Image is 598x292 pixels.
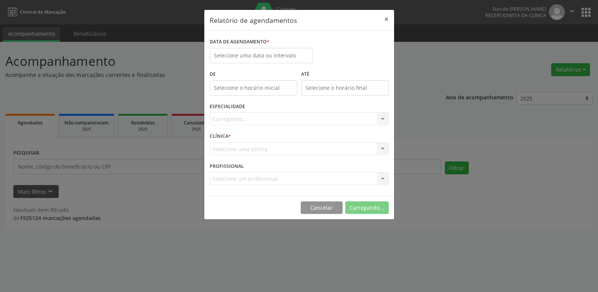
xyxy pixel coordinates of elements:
[210,48,313,63] input: Selecione uma data ou intervalo
[210,69,297,80] label: De
[379,10,394,29] button: Close
[210,36,269,48] label: DATA DE AGENDAMENTO
[210,80,297,96] input: Selecione o horário inicial
[210,131,231,142] label: CLÍNICA
[210,15,297,25] h5: Relatório de agendamentos
[210,101,245,113] label: ESPECIALIDADE
[345,201,389,214] button: Carregando...
[210,160,244,172] label: PROFISSIONAL
[301,80,389,96] input: Selecione o horário final
[301,69,389,80] label: ATÉ
[301,201,343,214] button: Cancelar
